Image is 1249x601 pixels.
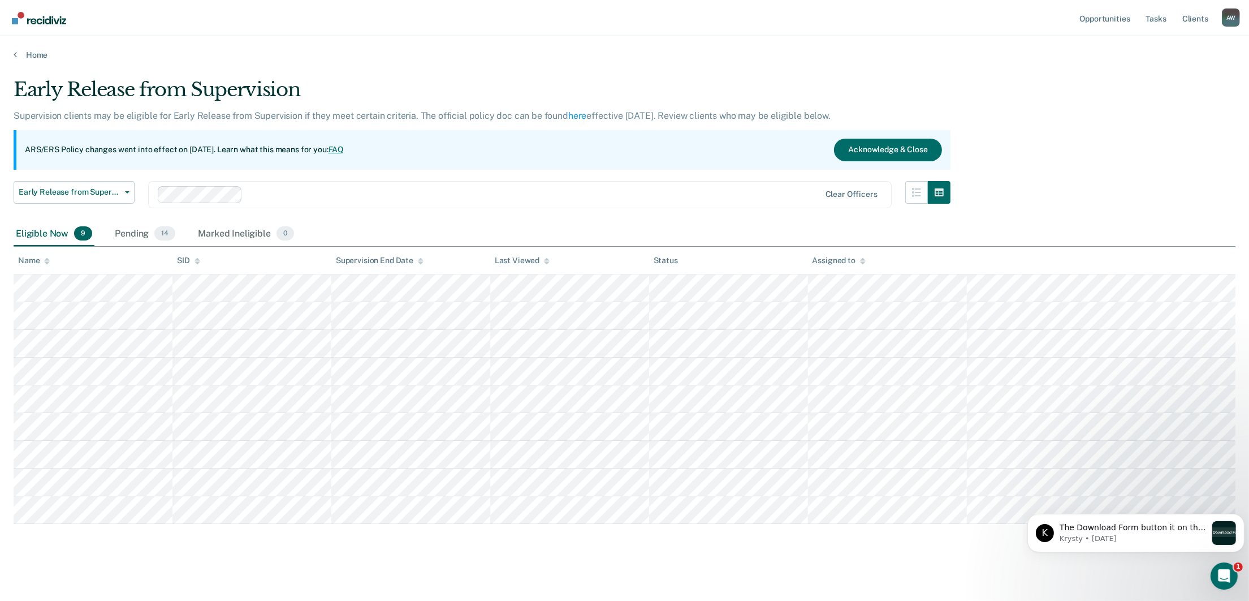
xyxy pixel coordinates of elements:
[14,110,831,121] p: Supervision clients may be eligible for Early Release from Supervision if they meet certain crite...
[196,222,296,247] div: Marked Ineligible0
[1222,8,1240,27] div: A W
[14,78,950,110] div: Early Release from Supervision
[336,256,423,265] div: Supervision End Date
[568,110,586,121] a: here
[12,12,66,24] img: Recidiviz
[495,256,550,265] div: Last Viewed
[1211,563,1238,590] iframe: Intercom live chat
[813,256,866,265] div: Assigned to
[18,256,50,265] div: Name
[25,144,344,156] p: ARS/ERS Policy changes went into effect on [DATE]. Learn what this means for you:
[14,50,1235,60] a: Home
[654,256,678,265] div: Status
[1222,8,1240,27] button: Profile dropdown button
[834,139,941,161] button: Acknowledge & Close
[826,190,878,199] div: Clear officers
[14,222,94,247] div: Eligible Now9
[14,181,135,204] button: Early Release from Supervision
[329,145,344,154] a: FAQ
[276,226,294,241] span: 0
[113,222,178,247] div: Pending14
[177,256,200,265] div: SID
[1023,491,1249,570] iframe: Intercom notifications message
[19,187,120,197] span: Early Release from Supervision
[1234,563,1243,572] span: 1
[154,226,175,241] span: 14
[74,226,92,241] span: 9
